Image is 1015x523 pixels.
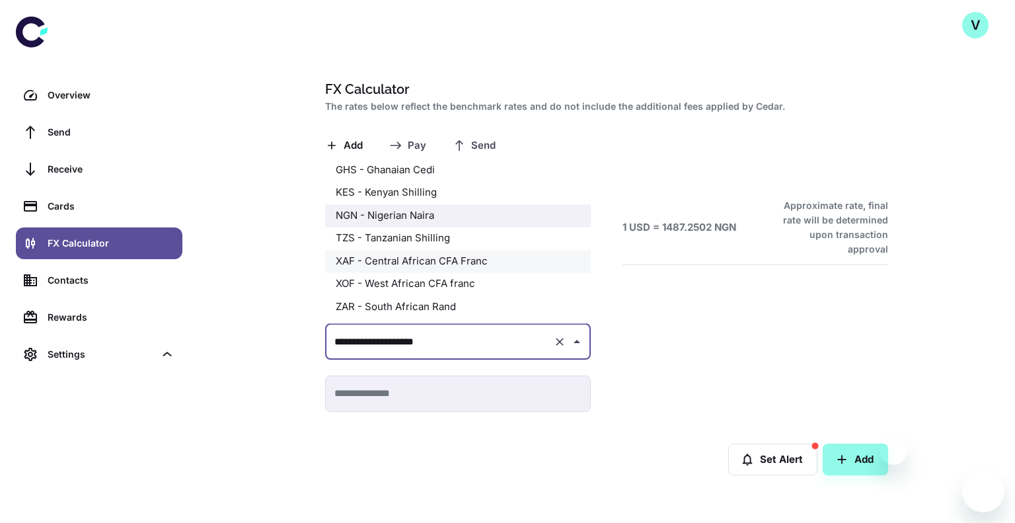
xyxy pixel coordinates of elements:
div: Rewards [48,310,174,325]
li: GHS - Ghanaian Cedi [325,159,591,182]
span: Add [344,140,363,152]
h6: 1 USD = 1487.2502 NGN [622,220,736,235]
div: Receive [48,162,174,177]
a: Overview [16,79,182,111]
iframe: Close message [880,438,907,465]
a: Receive [16,153,182,185]
li: KES - Kenyan Shilling [325,181,591,204]
span: Send [471,140,496,152]
a: Contacts [16,264,182,296]
button: Add [823,444,888,475]
li: TZS - Tanzanian Shilling [325,227,591,250]
button: Clear [550,333,569,351]
div: Overview [48,88,174,102]
li: ZAR - South African Rand [325,296,591,319]
div: Cards [48,199,174,214]
iframe: Button to launch messaging window [962,470,1004,512]
div: FX Calculator [48,236,174,251]
button: V [962,12,989,38]
div: Contacts [48,273,174,288]
h2: The rates below reflect the benchmark rates and do not include the additional fees applied by Cedar. [325,99,883,114]
li: XOF - West African CFA franc [325,272,591,296]
a: Send [16,116,182,148]
div: Settings [48,347,155,362]
a: Rewards [16,302,182,333]
div: Settings [16,339,182,370]
a: Cards [16,190,182,222]
li: NGN - Nigerian Naira [325,204,591,227]
span: Pay [408,140,426,152]
button: Close [568,333,586,351]
a: FX Calculator [16,227,182,259]
h6: Approximate rate, final rate will be determined upon transaction approval [769,198,888,257]
h1: FX Calculator [325,79,883,99]
li: XAF - Central African CFA Franc [325,250,591,273]
button: Set Alert [728,444,817,475]
div: Send [48,125,174,140]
